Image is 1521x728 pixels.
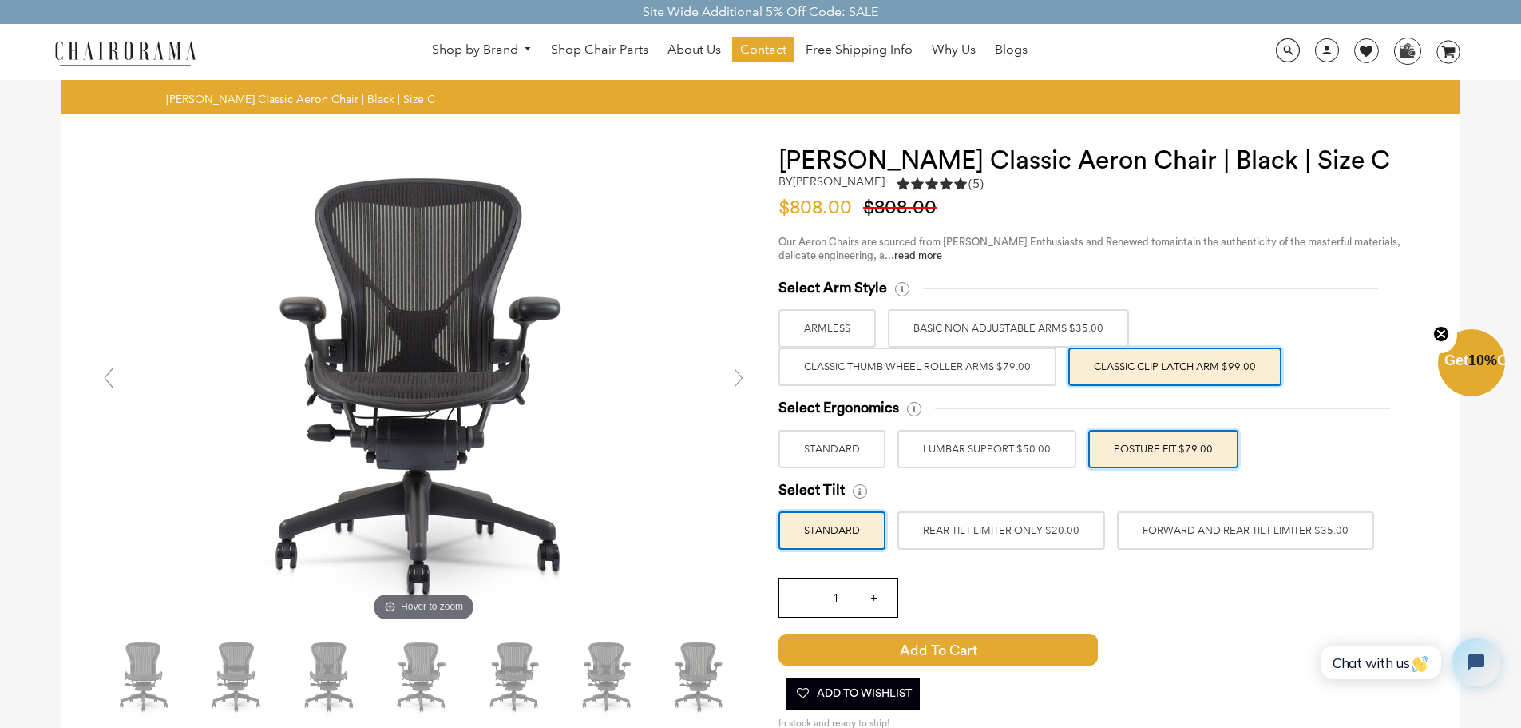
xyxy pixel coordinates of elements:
label: FORWARD AND REAR TILT LIMITER $35.00 [1117,511,1374,550]
img: chairorama [46,38,205,66]
span: Shop Chair Parts [551,42,648,58]
span: Our Aeron Chairs are sourced from [PERSON_NAME] Enthusiasts and Renewed to [778,237,1161,247]
img: DSC_4337_grande.jpg [184,146,663,626]
button: Add to Cart [778,634,1234,666]
label: Classic Clip Latch Arm $99.00 [1068,348,1281,386]
img: Herman Miller Classic Aeron Chair | Black | Size C - chairorama [568,637,648,717]
span: $808.00 [863,198,945,217]
a: [PERSON_NAME] [793,174,885,189]
label: REAR TILT LIMITER ONLY $20.00 [897,511,1105,550]
img: Herman Miller Classic Aeron Chair | Black | Size C - chairorama [660,637,740,717]
span: Why Us [932,42,976,58]
label: POSTURE FIT $79.00 [1088,430,1238,468]
nav: DesktopNavigation [273,37,1186,66]
span: $808.00 [778,198,860,217]
span: [PERSON_NAME] Classic Aeron Chair | Black | Size C [166,92,435,106]
a: Shop Chair Parts [543,37,656,62]
nav: breadcrumbs [166,92,441,106]
a: read more [894,250,942,261]
a: Blogs [987,37,1036,62]
input: + [854,579,893,617]
a: Shop by Brand [424,38,541,62]
label: ARMLESS [778,309,876,348]
iframe: Tidio Chat [1303,625,1514,700]
button: Add To Wishlist [786,678,920,710]
img: WhatsApp_Image_2024-07-12_at_16.23.01.webp [1395,38,1420,62]
div: 5.0 rating (5 votes) [897,175,984,193]
img: Herman Miller Classic Aeron Chair | Black | Size C - chairorama [382,637,462,717]
a: About Us [659,37,729,62]
label: BASIC NON ADJUSTABLE ARMS $35.00 [888,309,1129,348]
span: Blogs [995,42,1028,58]
h2: by [778,175,885,189]
span: Add To Wishlist [794,678,912,710]
a: Contact [732,37,794,62]
label: STANDARD [778,511,885,550]
span: Select Ergonomics [778,399,899,417]
img: Herman Miller Classic Aeron Chair | Black | Size C - chairorama [290,637,370,717]
a: 5.0 rating (5 votes) [897,175,984,197]
span: (5) [968,176,984,193]
span: Add to Cart [778,634,1098,666]
a: Hover to zoom [184,377,663,392]
span: Contact [740,42,786,58]
span: Select Tilt [778,481,845,499]
label: Classic Thumb Wheel Roller Arms $79.00 [778,348,1056,386]
h1: [PERSON_NAME] Classic Aeron Chair | Black | Size C [778,146,1428,175]
label: STANDARD [778,430,885,468]
span: Free Shipping Info [806,42,913,58]
span: Get Off [1444,352,1518,368]
span: 10% [1468,352,1497,368]
a: Why Us [924,37,984,62]
label: LUMBAR SUPPORT $50.00 [897,430,1076,468]
img: Herman Miller Classic Aeron Chair | Black | Size C - chairorama [475,637,555,717]
img: Herman Miller Classic Aeron Chair | Black | Size C - chairorama [105,637,184,717]
span: Select Arm Style [778,279,887,297]
img: Herman Miller Classic Aeron Chair | Black | Size C - chairorama [197,637,277,717]
a: Free Shipping Info [798,37,921,62]
button: Close teaser [1425,316,1457,353]
input: - [779,579,818,617]
div: Get10%OffClose teaser [1438,331,1505,398]
span: About Us [667,42,721,58]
